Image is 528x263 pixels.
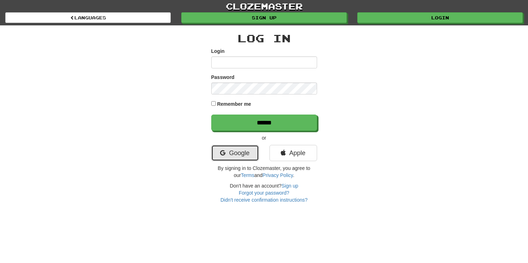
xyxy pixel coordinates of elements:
a: Sign up [181,12,347,23]
a: Apple [269,145,317,161]
p: By signing in to Clozemaster, you agree to our and . [211,165,317,179]
div: Don't have an account? [211,182,317,203]
a: Didn't receive confirmation instructions? [220,197,308,203]
a: Languages [5,12,171,23]
a: Privacy Policy [262,172,293,178]
a: Terms [241,172,254,178]
a: Google [211,145,259,161]
a: Login [357,12,523,23]
a: Forgot your password? [239,190,289,196]
a: Sign up [281,183,298,189]
p: or [211,134,317,141]
label: Login [211,48,225,55]
label: Remember me [217,100,251,108]
h2: Log In [211,32,317,44]
label: Password [211,74,235,81]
